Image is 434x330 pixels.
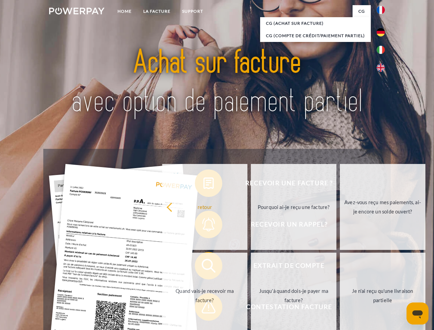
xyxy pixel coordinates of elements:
[377,64,385,72] img: en
[176,5,209,18] a: Support
[112,5,137,18] a: Home
[166,202,244,211] div: retour
[166,286,244,305] div: Quand vais-je recevoir ma facture?
[255,202,332,211] div: Pourquoi ai-je reçu une facture?
[407,302,429,324] iframe: Bouton de lancement de la fenêtre de messagerie
[377,6,385,14] img: fr
[377,28,385,36] img: de
[260,30,371,42] a: CG (Compte de crédit/paiement partiel)
[344,286,421,305] div: Je n'ai reçu qu'une livraison partielle
[353,5,371,18] a: CG
[377,46,385,54] img: it
[137,5,176,18] a: LA FACTURE
[340,164,425,250] a: Avez-vous reçu mes paiements, ai-je encore un solde ouvert?
[260,17,371,30] a: CG (achat sur facture)
[66,33,368,132] img: title-powerpay_fr.svg
[255,286,332,305] div: Jusqu'à quand dois-je payer ma facture?
[344,198,421,216] div: Avez-vous reçu mes paiements, ai-je encore un solde ouvert?
[49,8,104,14] img: logo-powerpay-white.svg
